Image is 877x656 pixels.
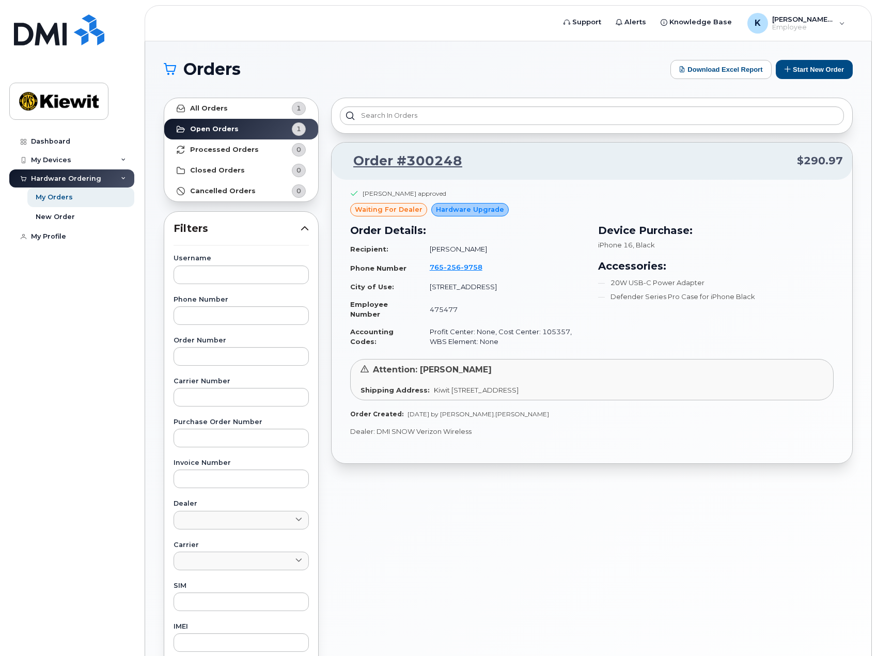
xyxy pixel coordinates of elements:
label: Username [174,255,309,262]
li: Defender Series Pro Case for iPhone Black [598,292,834,302]
a: Cancelled Orders0 [164,181,318,201]
a: Order #300248 [341,152,462,170]
span: $290.97 [797,153,843,168]
strong: Accounting Codes: [350,327,394,346]
strong: All Orders [190,104,228,113]
label: Carrier Number [174,378,309,385]
h3: Accessories: [598,258,834,274]
td: [PERSON_NAME] [420,240,586,258]
strong: Recipient: [350,245,388,253]
span: 0 [296,186,301,196]
span: [DATE] by [PERSON_NAME].[PERSON_NAME] [408,410,549,418]
strong: City of Use: [350,283,394,291]
label: Purchase Order Number [174,419,309,426]
strong: Order Created: [350,410,403,418]
a: Open Orders1 [164,119,318,139]
label: IMEI [174,623,309,630]
span: 1 [296,124,301,134]
input: Search in orders [340,106,844,125]
td: Profit Center: None, Cost Center: 105357, WBS Element: None [420,323,586,350]
a: Closed Orders0 [164,160,318,181]
button: Start New Order [776,60,853,79]
span: 9758 [461,263,482,271]
button: Download Excel Report [670,60,772,79]
strong: Processed Orders [190,146,259,154]
label: Invoice Number [174,460,309,466]
h3: Order Details: [350,223,586,238]
strong: Shipping Address: [361,386,430,394]
strong: Phone Number [350,264,406,272]
label: Carrier [174,542,309,549]
span: 0 [296,145,301,154]
td: [STREET_ADDRESS] [420,278,586,296]
span: , Black [633,241,655,249]
span: 765 [430,263,482,271]
strong: Cancelled Orders [190,187,256,195]
a: Processed Orders0 [164,139,318,160]
span: Kiwit [STREET_ADDRESS] [434,386,519,394]
span: Attention: [PERSON_NAME] [373,365,492,374]
span: 256 [444,263,461,271]
strong: Open Orders [190,125,239,133]
span: Hardware Upgrade [436,205,504,214]
span: iPhone 16 [598,241,633,249]
span: 0 [296,165,301,175]
span: Orders [183,61,241,77]
td: 475477 [420,295,586,323]
h3: Device Purchase: [598,223,834,238]
label: Dealer [174,501,309,507]
label: Order Number [174,337,309,344]
span: waiting for dealer [355,205,422,214]
div: [PERSON_NAME] approved [363,189,446,198]
label: Phone Number [174,296,309,303]
a: 7652569758 [430,263,495,271]
span: Filters [174,221,301,236]
li: 20W USB-C Power Adapter [598,278,834,288]
strong: Closed Orders [190,166,245,175]
iframe: Messenger Launcher [832,611,869,648]
strong: Employee Number [350,300,388,318]
label: SIM [174,583,309,589]
p: Dealer: DMI SNOW Verizon Wireless [350,427,834,436]
span: 1 [296,103,301,113]
a: All Orders1 [164,98,318,119]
